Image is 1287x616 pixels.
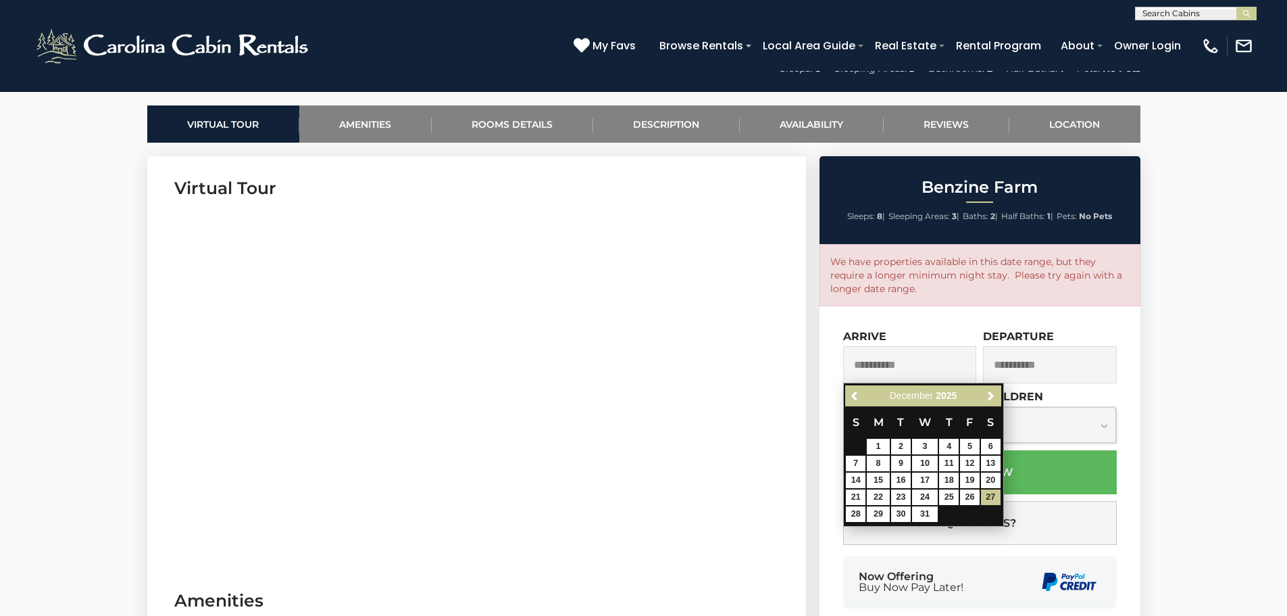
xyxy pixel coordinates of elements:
[983,387,1000,404] a: Next
[574,37,639,55] a: My Favs
[983,390,1043,403] label: Children
[963,208,998,225] li: |
[846,506,865,522] a: 28
[299,105,432,143] a: Amenities
[884,105,1009,143] a: Reviews
[912,473,938,488] a: 17
[888,211,950,221] span: Sleeping Areas:
[846,473,865,488] a: 14
[1047,211,1051,221] strong: 1
[888,208,959,225] li: |
[847,208,885,225] li: |
[981,456,1001,471] a: 13
[853,416,859,429] span: Sunday
[960,456,980,471] a: 12
[919,416,931,429] span: Wednesday
[34,26,314,66] img: White-1-2.png
[1079,211,1112,221] strong: No Pets
[877,211,882,221] strong: 8
[890,390,934,401] span: December
[868,34,943,57] a: Real Estate
[740,105,884,143] a: Availability
[592,37,636,54] span: My Favs
[990,211,995,221] strong: 2
[949,34,1048,57] a: Rental Program
[981,490,1001,505] a: 27
[912,490,938,505] a: 24
[897,416,904,429] span: Tuesday
[939,439,959,454] a: 4
[1009,105,1140,143] a: Location
[987,416,994,429] span: Saturday
[174,176,779,200] h3: Virtual Tour
[850,391,861,402] span: Previous
[867,473,890,488] a: 15
[1001,208,1053,225] li: |
[1054,34,1101,57] a: About
[847,211,875,221] span: Sleeps:
[867,456,890,471] a: 8
[756,34,862,57] a: Local Area Guide
[147,105,299,143] a: Virtual Tour
[867,506,890,522] a: 29
[867,490,890,505] a: 22
[432,105,593,143] a: Rooms Details
[981,473,1001,488] a: 20
[960,439,980,454] a: 5
[952,211,957,221] strong: 3
[986,391,996,402] span: Next
[867,439,890,454] a: 1
[946,416,953,429] span: Thursday
[891,473,911,488] a: 16
[981,439,1001,454] a: 6
[823,179,1137,196] h2: Benzine Farm
[912,456,938,471] a: 10
[912,506,938,522] a: 31
[1001,211,1045,221] span: Half Baths:
[874,416,884,429] span: Monday
[859,582,963,593] span: Buy Now Pay Later!
[891,506,911,522] a: 30
[1234,37,1253,55] img: mail-regular-white.png
[891,456,911,471] a: 9
[593,105,740,143] a: Description
[847,387,863,404] a: Previous
[891,439,911,454] a: 2
[1107,34,1188,57] a: Owner Login
[963,211,988,221] span: Baths:
[174,589,779,613] h3: Amenities
[960,490,980,505] a: 26
[830,255,1130,295] p: We have properties available in this date range, but they require a longer minimum night stay. Pl...
[846,456,865,471] a: 7
[653,34,750,57] a: Browse Rentals
[1057,211,1077,221] span: Pets:
[939,456,959,471] a: 11
[912,439,938,454] a: 3
[936,390,957,401] span: 2025
[939,490,959,505] a: 25
[846,490,865,505] a: 21
[1201,37,1220,55] img: phone-regular-white.png
[960,473,980,488] a: 19
[843,330,886,343] label: Arrive
[939,473,959,488] a: 18
[891,490,911,505] a: 23
[859,571,963,593] div: Now Offering
[983,330,1054,343] label: Departure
